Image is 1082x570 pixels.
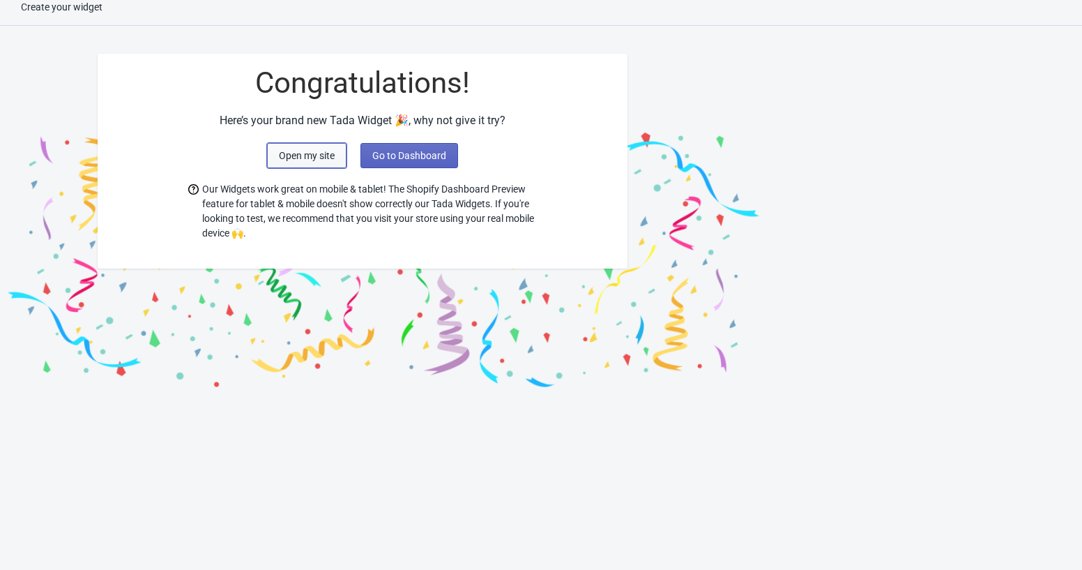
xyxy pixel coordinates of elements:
span: Open my site [279,150,335,161]
img: final_2.png [383,40,767,392]
span: Our Widgets work great on mobile & tablet! The Shopify Dashboard Preview feature for tablet & mob... [202,182,537,241]
button: Go to Dashboard [360,143,458,168]
div: Here’s your brand new Tada Widget 🎉, why not give it try? [98,112,627,129]
div: Congratulations! [98,68,627,98]
button: Open my site [267,143,346,168]
span: Go to Dashboard [372,150,446,161]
